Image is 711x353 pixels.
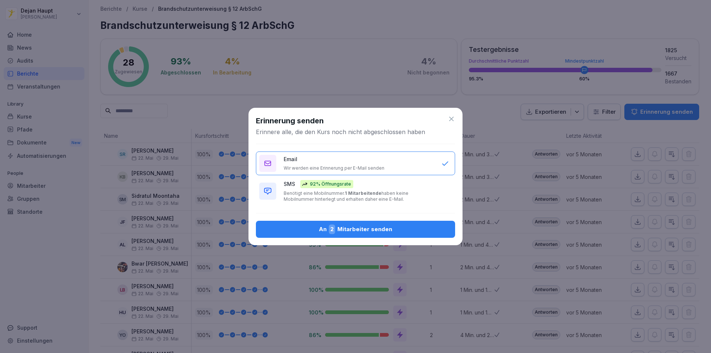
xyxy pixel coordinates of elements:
[256,221,455,238] button: An2Mitarbeiter senden
[310,181,351,187] p: 92% Öffnungsrate
[284,165,384,171] p: Wir werden eine Erinnerung per E-Mail senden
[284,190,434,202] p: Benötigt eine Mobilnummer. haben keine Mobilnummer hinterlegt und erhalten daher eine E-Mail.
[262,224,449,234] div: An Mitarbeiter senden
[256,115,324,126] h1: Erinnerung senden
[284,180,295,188] p: SMS
[345,190,381,196] b: 1 Mitarbeitende
[284,155,297,163] p: Email
[256,128,425,136] p: Erinnere alle, die den Kurs noch nicht abgeschlossen haben
[329,224,335,234] span: 2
